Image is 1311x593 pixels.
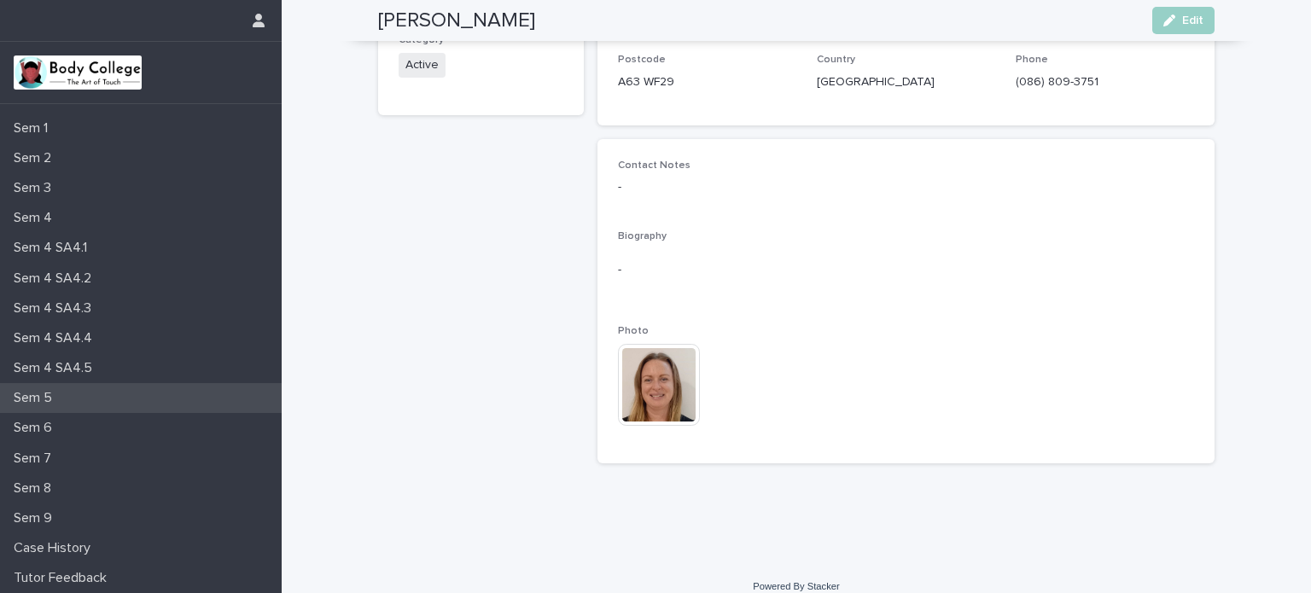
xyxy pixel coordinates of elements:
button: Edit [1152,7,1215,34]
p: A63 WF29 [618,73,796,91]
p: Tutor Feedback [7,570,120,586]
p: Sem 2 [7,150,65,166]
p: Sem 1 [7,120,61,137]
a: (086) 809-3751 [1016,76,1098,88]
p: - [618,261,1194,279]
p: Sem 8 [7,480,65,497]
p: Sem 4 [7,210,66,226]
a: Powered By Stacker [753,581,839,591]
span: Country [817,55,855,65]
span: Postcode [618,55,666,65]
span: Photo [618,326,649,336]
p: Sem 7 [7,451,65,467]
p: Sem 4 SA4.1 [7,240,101,256]
p: Sem 9 [7,510,66,526]
p: Sem 4 SA4.2 [7,270,105,287]
p: Sem 4 SA4.3 [7,300,105,317]
p: Case History [7,540,104,556]
span: Biography [618,231,667,241]
p: - [618,178,1194,196]
p: Sem 3 [7,180,65,196]
p: [GEOGRAPHIC_DATA] [817,73,995,91]
span: Active [399,53,446,78]
p: Sem 4 SA4.5 [7,360,106,376]
span: Contact Notes [618,160,690,171]
h2: [PERSON_NAME] [378,9,535,33]
p: Sem 6 [7,420,66,436]
span: Phone [1016,55,1048,65]
img: xvtzy2PTuGgGH0xbwGb2 [14,55,142,90]
span: Edit [1182,15,1203,26]
p: Sem 4 SA4.4 [7,330,106,346]
p: Sem 5 [7,390,66,406]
